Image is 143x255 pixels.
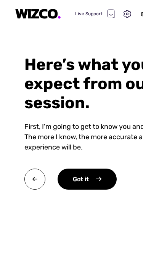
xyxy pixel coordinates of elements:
[15,9,61,19] img: logo
[24,169,45,190] img: twa0v+wMBzw8O7hXOoXfZwY4Rs7V4QQI7OXhSEnh6TzU1B8CMcie5QIvElVkpoMP8DJr7EI0p8Ns6ryRf5n4wFbqwEIwXmb+H...
[75,9,115,18] div: Live Support
[58,169,117,190] div: Got it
